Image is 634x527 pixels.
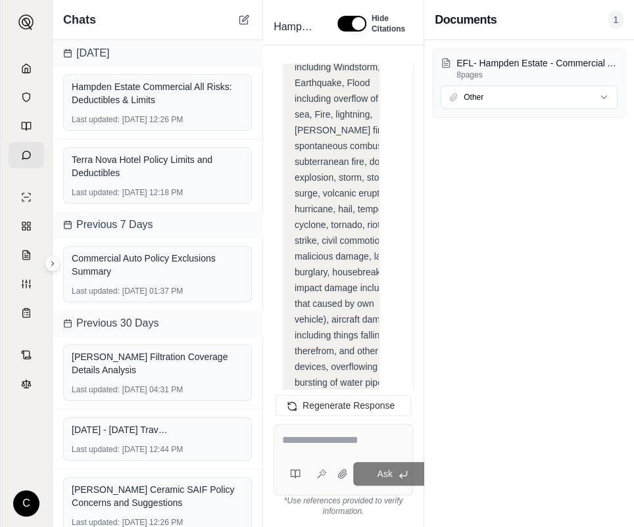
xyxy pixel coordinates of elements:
div: [DATE] 12:18 PM [72,187,243,198]
button: New Chat [236,12,252,28]
div: [PERSON_NAME] Filtration Coverage Details Analysis [72,350,243,377]
div: *Use references provided to verify information. [274,495,413,516]
span: Last updated: [72,114,120,125]
button: Regenerate Response [276,395,411,416]
div: Hampden Estate Commercial All Risks: Deductibles & Limits [72,80,243,106]
p: EFL- Hampden Estate - Commercial All Risks (Building).pdf [456,57,618,70]
div: Previous 30 Days [53,310,262,336]
a: Coverage Table [9,300,44,326]
button: Expand sidebar [13,9,39,35]
a: Legal Search Engine [9,371,44,397]
span: 1 [608,11,623,29]
span: Last updated: [72,286,120,296]
a: Custom Report [9,271,44,297]
div: [PERSON_NAME] Ceramic SAIF Policy Concerns and Suggestions [72,483,243,509]
div: C [13,490,39,516]
button: Ask [353,462,432,486]
div: [DATE] 12:44 PM [72,444,243,455]
span: Hide Citations [372,13,405,34]
a: Home [9,55,44,81]
div: [DATE] 04:31 PM [72,384,243,395]
span: Last updated: [72,384,120,395]
span: Hampden Estate Commercial All Risks: Deductibles & Limits [268,16,318,37]
a: Single Policy [9,184,44,210]
span: Regenerate Response [303,400,395,411]
a: Documents Vault [9,84,44,110]
a: Contract Analysis [9,342,44,368]
div: [DATE] 01:37 PM [72,286,243,296]
button: EFL- Hampden Estate - Commercial All Risks (Building).pdf8pages [441,57,618,80]
p: 8 pages [456,70,618,80]
a: Policy Comparisons [9,213,44,239]
span: [DATE] - [DATE] Travelers Package policy.PDF [72,423,170,436]
span: Chats [63,11,96,29]
a: Prompt Library [9,113,44,139]
span: Ask [377,469,392,479]
img: Expand sidebar [18,14,34,30]
div: Edit Title [268,16,322,37]
span: Last updated: [72,444,120,455]
div: Terra Nova Hotel Policy Limits and Deductibles [72,153,243,179]
button: Expand sidebar [45,256,61,271]
a: Claim Coverage [9,242,44,268]
div: [DATE] 12:26 PM [72,114,243,125]
div: Commercial Auto Policy Exclusions Summary [72,252,243,278]
div: Previous 7 Days [53,212,262,238]
h3: Documents [435,11,497,29]
span: Last updated: [72,187,120,198]
div: [DATE] [53,40,262,66]
a: Chat [9,142,44,168]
